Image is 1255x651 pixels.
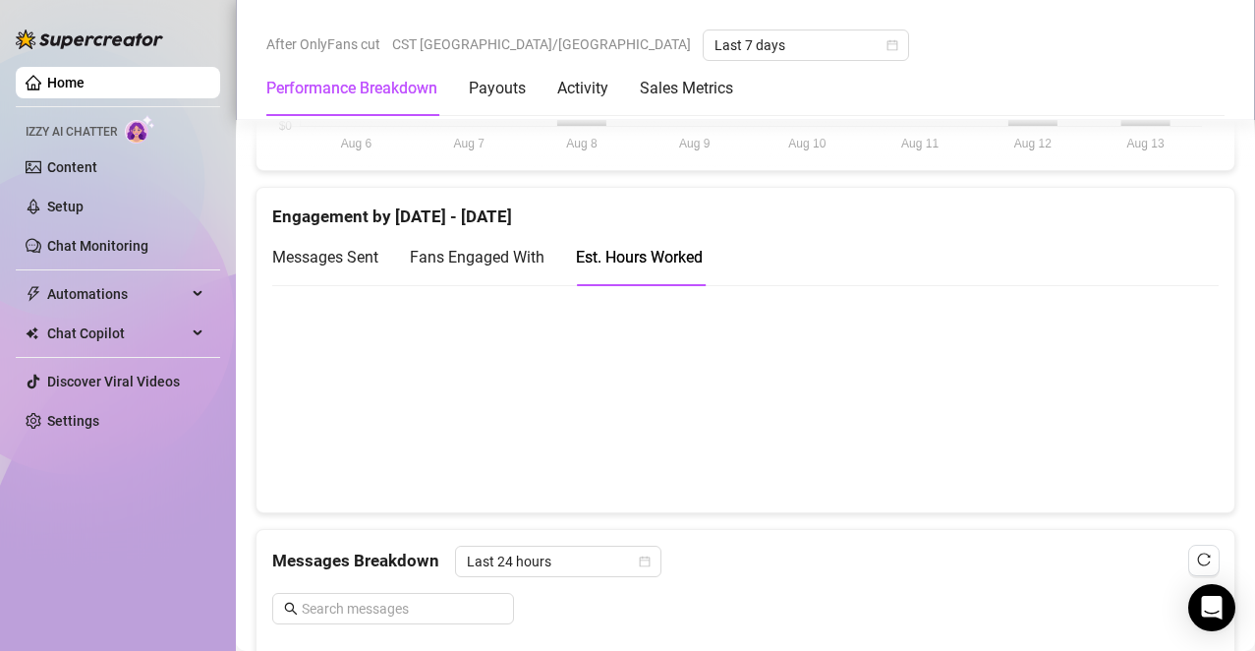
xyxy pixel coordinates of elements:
[47,238,148,254] a: Chat Monitoring
[284,602,298,616] span: search
[272,248,378,266] span: Messages Sent
[47,413,99,429] a: Settings
[26,286,41,302] span: thunderbolt
[639,556,651,567] span: calendar
[266,77,437,100] div: Performance Breakdown
[125,115,155,144] img: AI Chatter
[302,598,502,620] input: Search messages
[714,30,897,60] span: Last 7 days
[467,547,650,576] span: Last 24 hours
[410,248,544,266] span: Fans Engaged With
[272,546,1219,577] div: Messages Breakdown
[469,77,526,100] div: Payouts
[26,123,117,142] span: Izzy AI Chatter
[1188,584,1235,631] div: Open Intercom Messenger
[26,326,38,340] img: Chat Copilot
[47,278,187,310] span: Automations
[1197,553,1211,566] span: reload
[272,188,1219,230] div: Engagement by [DATE] - [DATE]
[47,199,84,214] a: Setup
[392,30,691,59] span: CST [GEOGRAPHIC_DATA]/[GEOGRAPHIC_DATA]
[47,318,187,349] span: Chat Copilot
[886,39,898,51] span: calendar
[16,30,163,49] img: logo-BBDzfeDw.svg
[47,159,97,175] a: Content
[47,374,180,389] a: Discover Viral Videos
[576,245,703,269] div: Est. Hours Worked
[47,75,85,90] a: Home
[640,77,733,100] div: Sales Metrics
[266,30,380,59] span: After OnlyFans cut
[557,77,608,100] div: Activity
